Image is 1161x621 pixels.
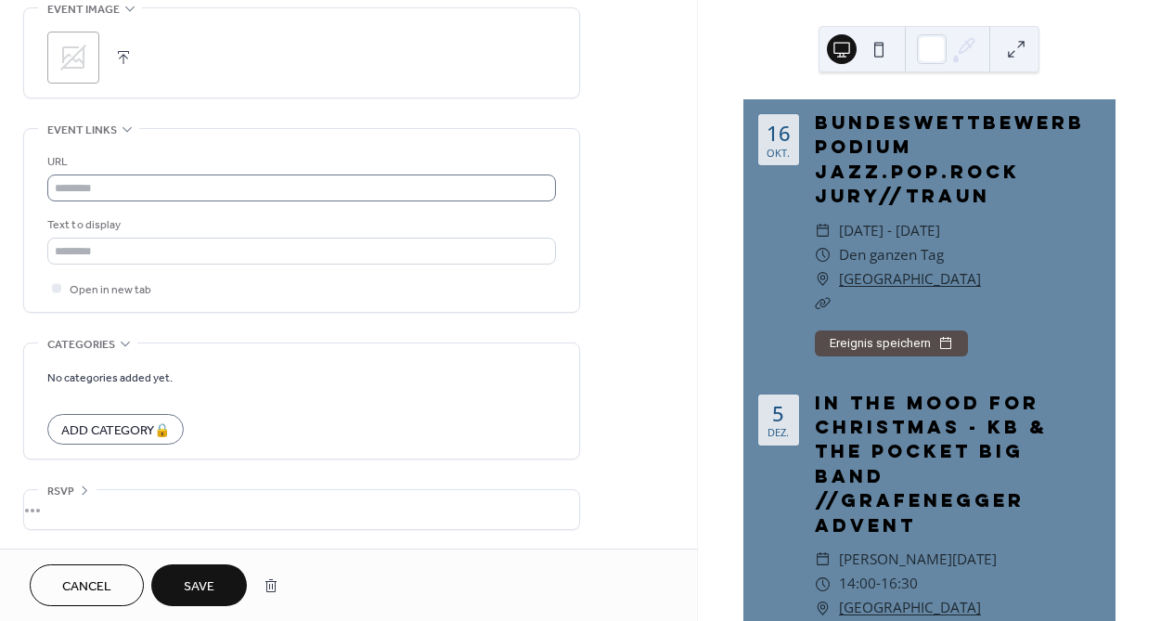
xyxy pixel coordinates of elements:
[815,243,832,267] div: ​
[815,110,1085,207] a: Bundeswettbewerb Podium Jazz.Pop.Rock Jury//Traun
[839,572,876,596] span: 14:00
[767,123,791,143] div: 16
[47,335,115,355] span: Categories
[151,564,247,606] button: Save
[47,215,552,235] div: Text to display
[839,548,997,572] span: [PERSON_NAME][DATE]
[815,330,968,356] button: Ereignis speichern
[815,391,1101,537] div: In The Mood For Christmas - KB & The Pocket Big Band //Grafenegger Advent
[24,490,579,529] div: •••
[70,280,151,300] span: Open in new tab
[767,148,790,158] div: Okt.
[47,121,117,140] span: Event links
[839,219,940,243] span: [DATE] - [DATE]
[768,427,789,437] div: Dez.
[772,403,784,423] div: 5
[815,596,832,620] div: ​
[839,596,981,620] a: [GEOGRAPHIC_DATA]
[62,577,111,597] span: Cancel
[815,548,832,572] div: ​
[839,243,944,267] span: Den ganzen Tag
[47,32,99,84] div: ;
[815,267,832,291] div: ​
[881,572,918,596] span: 16:30
[815,219,832,243] div: ​
[184,577,214,597] span: Save
[47,369,173,388] span: No categories added yet.
[47,152,552,172] div: URL
[30,564,144,606] button: Cancel
[876,572,881,596] span: -
[47,482,74,501] span: RSVP
[815,572,832,596] div: ​
[839,267,981,291] a: [GEOGRAPHIC_DATA]
[815,291,832,316] div: ​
